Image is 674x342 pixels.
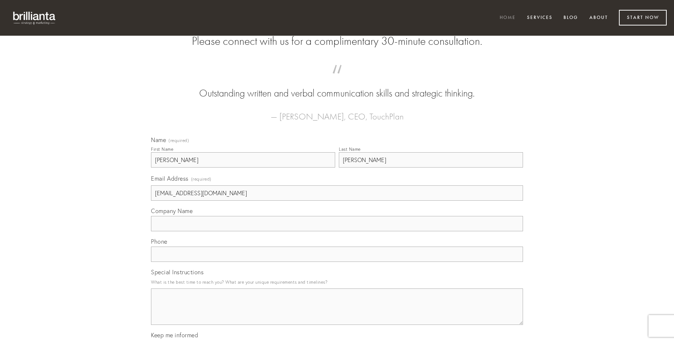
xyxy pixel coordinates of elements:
[163,72,511,86] span: “
[619,10,667,25] a: Start Now
[151,146,173,152] div: First Name
[522,12,557,24] a: Services
[151,34,523,48] h2: Please connect with us for a complimentary 30-minute consultation.
[585,12,613,24] a: About
[559,12,583,24] a: Blog
[163,72,511,101] blockquote: Outstanding written and verbal communication skills and strategic thinking.
[339,146,361,152] div: Last Name
[7,7,62,28] img: brillianta - research, strategy, marketing
[151,207,193,215] span: Company Name
[168,138,189,143] span: (required)
[163,101,511,124] figcaption: — [PERSON_NAME], CEO, TouchPlan
[151,136,166,144] span: Name
[151,277,523,287] p: What is the best time to reach you? What are your unique requirements and timelines?
[495,12,520,24] a: Home
[151,331,198,339] span: Keep me informed
[151,175,189,182] span: Email Address
[151,268,204,276] span: Special Instructions
[191,174,212,184] span: (required)
[151,238,167,245] span: Phone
